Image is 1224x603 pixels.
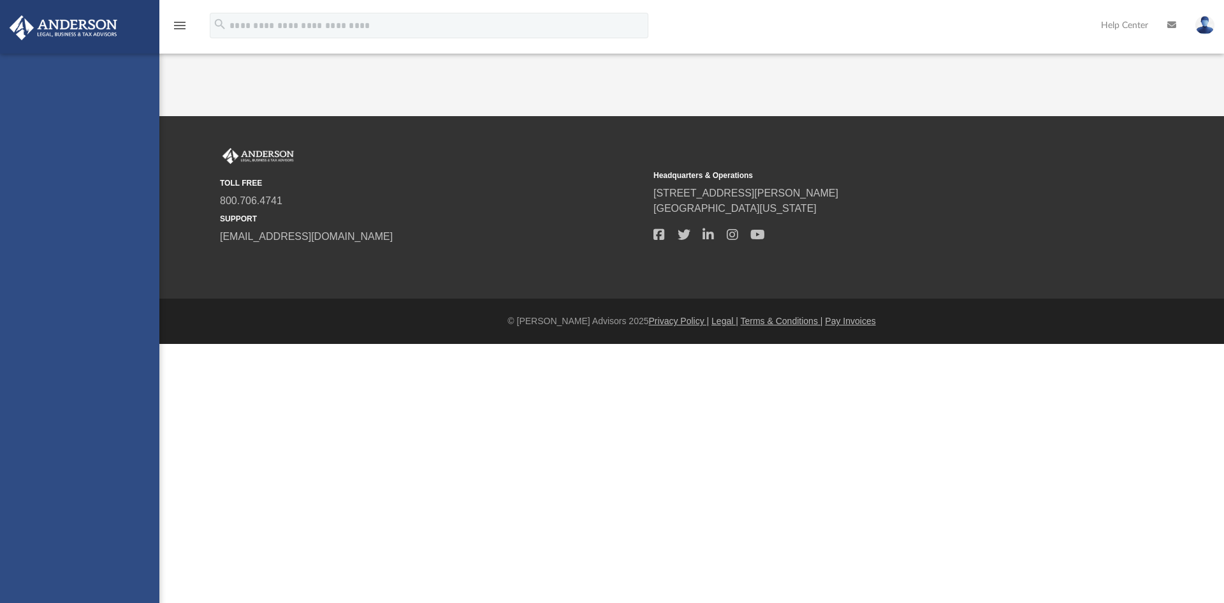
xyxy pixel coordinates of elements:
small: Headquarters & Operations [653,170,1078,181]
a: [GEOGRAPHIC_DATA][US_STATE] [653,203,817,214]
a: Terms & Conditions | [741,316,823,326]
a: Pay Invoices [825,316,875,326]
img: User Pic [1195,16,1214,34]
i: search [213,17,227,31]
small: TOLL FREE [220,177,645,189]
a: menu [172,24,187,33]
a: Privacy Policy | [649,316,710,326]
img: Anderson Advisors Platinum Portal [220,148,296,165]
img: Anderson Advisors Platinum Portal [6,15,121,40]
div: © [PERSON_NAME] Advisors 2025 [159,315,1224,328]
a: [STREET_ADDRESS][PERSON_NAME] [653,188,838,198]
a: [EMAIL_ADDRESS][DOMAIN_NAME] [220,231,393,242]
a: 800.706.4741 [220,195,282,206]
i: menu [172,18,187,33]
small: SUPPORT [220,213,645,225]
a: Legal | [711,316,738,326]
